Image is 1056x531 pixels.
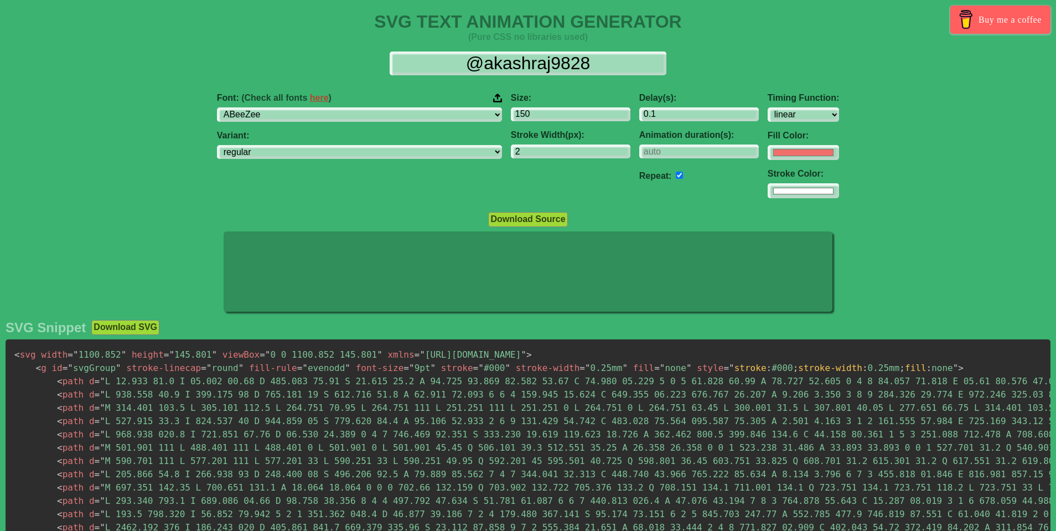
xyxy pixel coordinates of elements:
[420,349,425,360] span: "
[100,509,105,519] span: "
[169,349,174,360] span: "
[57,456,84,466] span: path
[526,349,532,360] span: >
[132,349,164,360] span: height
[100,403,105,413] span: "
[100,376,105,386] span: "
[249,363,297,373] span: fill-rule
[100,429,105,440] span: "
[212,349,218,360] span: "
[57,389,84,400] span: path
[265,349,271,360] span: "
[768,131,839,141] label: Fill Color:
[217,93,332,103] span: Font:
[585,363,591,373] span: "
[68,349,126,360] span: 1100.852
[57,376,84,386] span: path
[622,363,628,373] span: "
[57,442,63,453] span: <
[260,349,265,360] span: =
[950,6,1050,34] a: Buy me a coffee
[217,131,502,141] label: Variant:
[723,363,734,373] span: ="
[89,376,95,386] span: d
[14,349,36,360] span: svg
[201,363,244,373] span: round
[862,363,868,373] span: :
[57,469,63,480] span: <
[633,363,655,373] span: fill
[89,496,95,506] span: d
[100,389,105,400] span: "
[926,363,932,373] span: :
[686,363,692,373] span: "
[95,429,100,440] span: =
[57,496,63,506] span: <
[905,363,926,373] span: fill
[68,363,73,373] span: "
[89,416,95,426] span: d
[206,363,212,373] span: "
[793,363,799,373] span: ;
[222,349,260,360] span: viewBox
[164,349,169,360] span: =
[639,130,759,140] label: Animation duration(s):
[57,389,63,400] span: <
[57,403,84,413] span: path
[979,10,1042,29] span: Buy me a coffee
[511,107,630,121] input: 100
[51,363,62,373] span: id
[73,349,79,360] span: "
[91,320,159,334] button: Download SVG
[95,416,100,426] span: =
[239,363,244,373] span: "
[14,349,20,360] span: <
[89,482,95,493] span: d
[297,363,350,373] span: evenodd
[415,349,420,360] span: =
[41,349,68,360] span: width
[734,363,953,373] span: #000 0.25mm none
[89,442,95,453] span: d
[431,363,436,373] span: "
[100,496,105,506] span: "
[95,509,100,519] span: =
[95,496,100,506] span: =
[488,212,567,226] button: Download Source
[310,93,329,102] a: here
[956,10,976,29] img: Buy me a coffee
[676,172,683,179] input: auto
[89,509,95,519] span: d
[660,363,665,373] span: "
[95,403,100,413] span: =
[654,363,691,373] span: none
[100,442,105,453] span: "
[89,403,95,413] span: d
[57,416,63,426] span: <
[100,482,105,493] span: "
[579,363,628,373] span: 0.25mm
[511,145,630,158] input: 2px
[100,416,105,426] span: "
[260,349,382,360] span: 0 0 1100.852 145.801
[403,363,409,373] span: =
[95,389,100,400] span: =
[639,145,759,158] input: auto
[68,349,73,360] span: =
[639,93,759,103] label: Delay(s):
[57,376,63,386] span: <
[57,442,84,453] span: path
[768,169,839,179] label: Stroke Color:
[100,469,105,480] span: "
[89,429,95,440] span: d
[958,363,964,373] span: >
[639,171,672,181] label: Repeat:
[57,509,63,519] span: <
[89,456,95,466] span: d
[95,376,100,386] span: =
[57,429,63,440] span: <
[403,363,436,373] span: 9pt
[377,349,382,360] span: "
[57,403,63,413] span: <
[57,429,84,440] span: path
